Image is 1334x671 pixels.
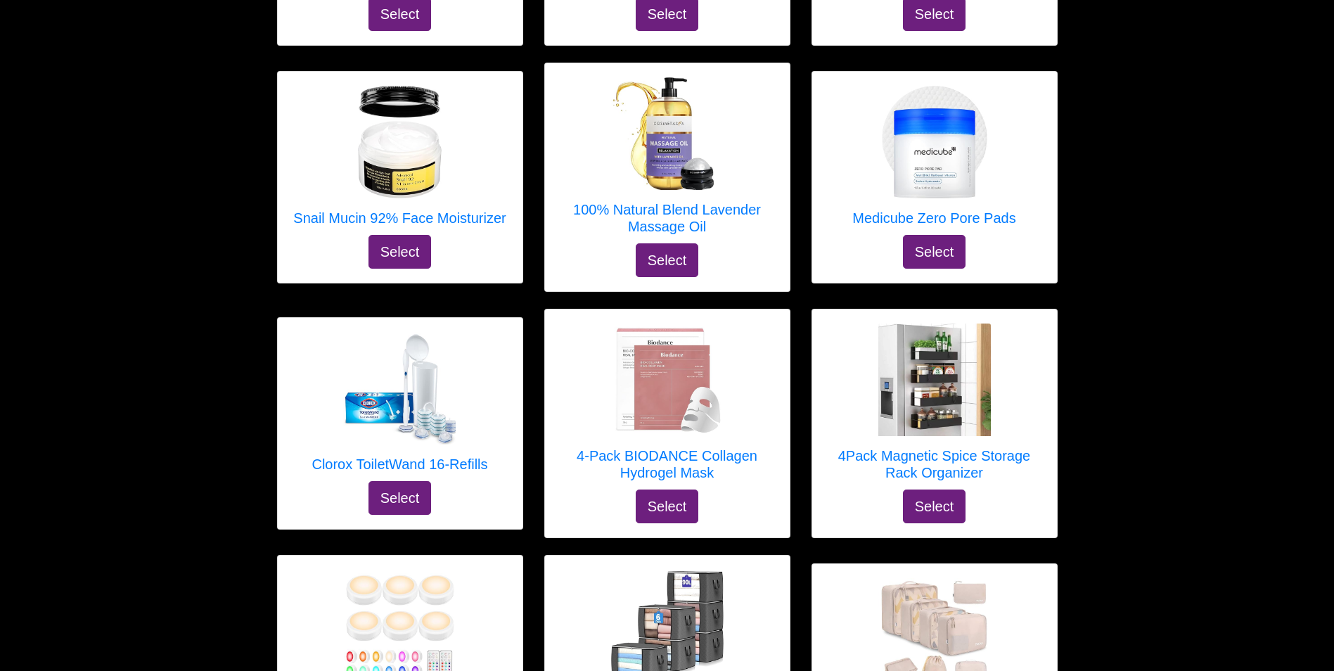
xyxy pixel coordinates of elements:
a: 4Pack Magnetic Spice Storage Rack Organizer 4Pack Magnetic Spice Storage Rack Organizer [826,324,1043,490]
img: 4Pack Magnetic Spice Storage Rack Organizer [878,324,991,436]
img: 4-Pack BIODANCE Collagen Hydrogel Mask [611,324,724,436]
h5: 100% Natural Blend Lavender Massage Oil [559,201,776,235]
button: Select [903,235,966,269]
button: Select [636,490,699,523]
button: Select [636,243,699,277]
h5: 4Pack Magnetic Spice Storage Rack Organizer [826,447,1043,481]
img: Medicube Zero Pore Pads [878,86,991,198]
a: Medicube Zero Pore Pads Medicube Zero Pore Pads [852,86,1015,235]
h5: Medicube Zero Pore Pads [852,210,1015,226]
button: Select [903,490,966,523]
button: Select [368,481,432,515]
img: Snail Mucin 92% Face Moisturizer [344,86,456,198]
button: Select [368,235,432,269]
h5: Snail Mucin 92% Face Moisturizer [293,210,506,226]
h5: Clorox ToiletWand 16-Refills [312,456,487,473]
h5: 4-Pack BIODANCE Collagen Hydrogel Mask [559,447,776,481]
img: 100% Natural Blend Lavender Massage Oil [611,77,724,190]
a: 4-Pack BIODANCE Collagen Hydrogel Mask 4-Pack BIODANCE Collagen Hydrogel Mask [559,324,776,490]
a: Snail Mucin 92% Face Moisturizer Snail Mucin 92% Face Moisturizer [293,86,506,235]
a: Clorox ToiletWand 16-Refills Clorox ToiletWand 16-Refills [312,332,487,481]
img: Clorox ToiletWand 16-Refills [343,332,456,445]
a: 100% Natural Blend Lavender Massage Oil 100% Natural Blend Lavender Massage Oil [559,77,776,243]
